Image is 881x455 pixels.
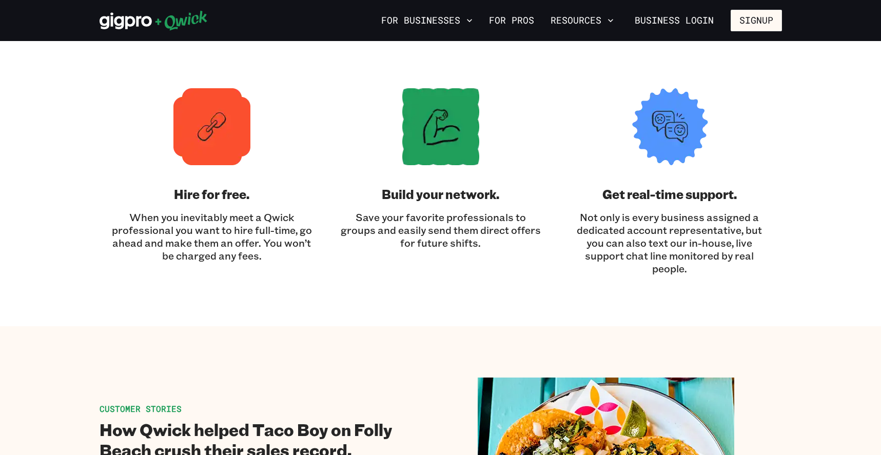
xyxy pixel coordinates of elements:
[174,186,249,202] h3: Hire for free.
[567,211,772,275] p: Not only is every business assigned a dedicated account representative, but you can also text our...
[382,186,499,202] h3: Build your network.
[173,88,250,165] img: Hire for free
[546,12,618,29] button: Resources
[485,12,538,29] a: For Pros
[100,403,182,414] span: CUSTOMER STORIES
[626,10,722,31] a: Business Login
[110,211,314,262] p: When you inevitably meet a Qwick professional you want to hire full-time, go ahead and make them ...
[339,211,543,249] p: Save your favorite professionals to groups and easily send them direct offers for future shifts.
[731,10,782,31] button: Signup
[631,88,708,165] img: Icon art work of money
[602,186,737,202] h3: Get real-time support.
[377,12,477,29] button: For Businesses
[402,88,479,165] img: Flex arm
